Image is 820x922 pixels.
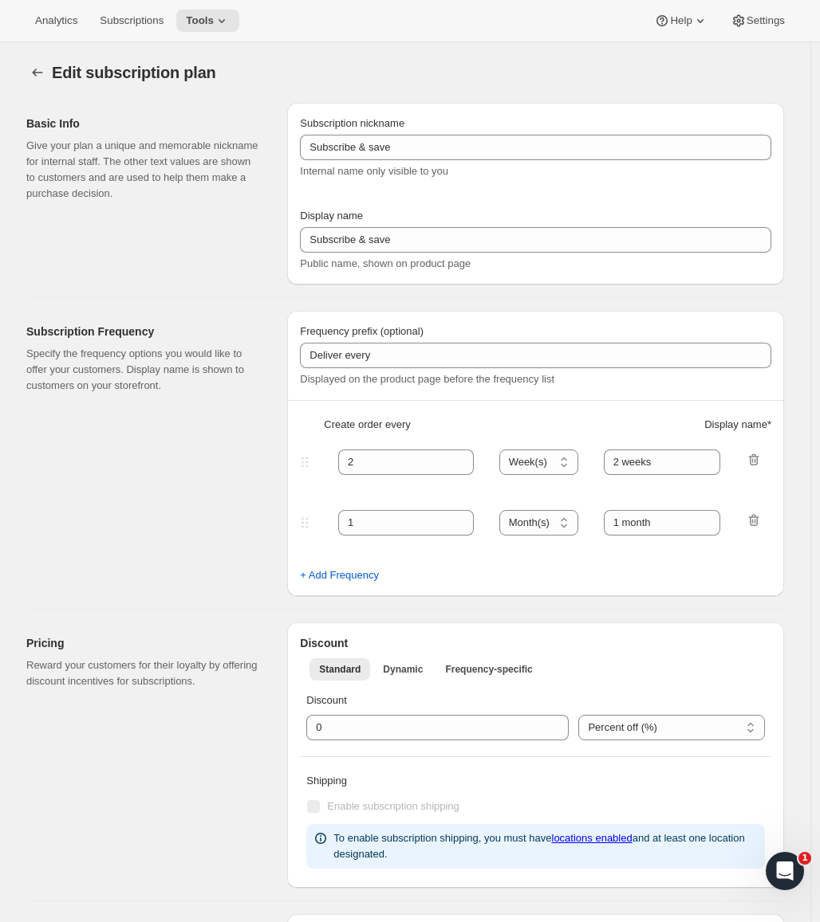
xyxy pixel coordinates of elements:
button: Tools [176,10,239,32]
span: Dynamic [383,663,423,676]
h2: Pricing [26,635,262,651]
p: Shipping [306,773,765,789]
span: Tools [186,14,214,27]
span: Subscription nickname [300,117,404,129]
input: 1 month [604,510,721,536]
h2: Basic Info [26,116,262,131]
p: Give your plan a unique and memorable nickname for internal staff. The other text values are show... [26,138,262,202]
button: Help [645,10,717,32]
p: To enable subscription shipping, you must have and at least one location designated. [333,830,759,862]
p: Discount [306,692,765,708]
span: Internal name only visible to you [300,165,448,177]
button: Subscriptions [90,10,173,32]
span: + Add Frequency [300,567,379,583]
span: Enable subscription shipping [327,800,459,812]
h2: Discount [300,635,771,651]
button: Settings [721,10,794,32]
span: Display name * [704,417,771,433]
input: Deliver every [300,343,771,368]
input: Subscribe & Save [300,227,771,253]
span: Frequency prefix (optional) [300,325,424,337]
span: Create order every [324,417,410,433]
span: Frequency-specific [445,663,532,676]
h2: Subscription Frequency [26,324,262,339]
span: Help [670,14,692,27]
span: 1 [798,852,811,865]
input: 10 [306,715,545,740]
span: Settings [747,14,785,27]
span: Subscriptions [100,14,164,27]
p: Specify the frequency options you would like to offer your customers. Display name is shown to cu... [26,346,262,394]
span: Public name, shown on product page [300,257,471,269]
input: 1 month [604,449,721,475]
a: locations enabled [552,832,633,844]
button: Subscription plans [26,61,49,84]
iframe: Intercom live chat [766,852,804,890]
button: + Add Frequency [290,563,388,588]
input: Subscribe & Save [300,135,771,160]
span: Displayed on the product page before the frequency list [300,373,554,385]
span: Standard [319,663,361,676]
span: Analytics [35,14,77,27]
span: Display name [300,210,363,222]
span: Edit subscription plan [52,64,216,81]
p: Reward your customers for their loyalty by offering discount incentives for subscriptions. [26,657,262,689]
button: Analytics [26,10,87,32]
